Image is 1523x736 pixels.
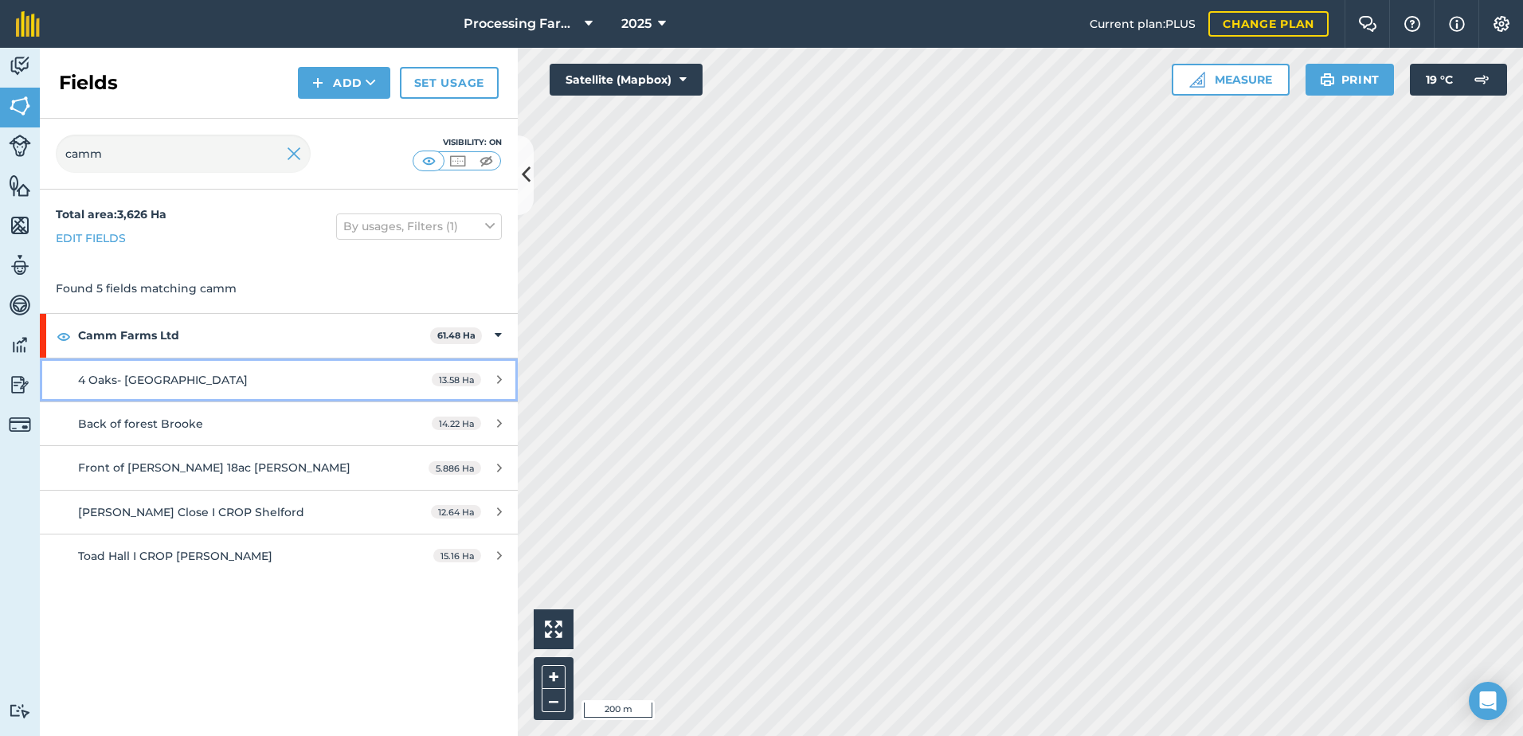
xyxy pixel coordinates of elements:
[432,373,481,386] span: 13.58 Ha
[57,327,71,346] img: svg+xml;base64,PHN2ZyB4bWxucz0iaHR0cDovL3d3dy53My5vcmcvMjAwMC9zdmciIHdpZHRoPSIxOCIgaGVpZ2h0PSIyNC...
[550,64,703,96] button: Satellite (Mapbox)
[476,153,496,169] img: svg+xml;base64,PHN2ZyB4bWxucz0iaHR0cDovL3d3dy53My5vcmcvMjAwMC9zdmciIHdpZHRoPSI1MCIgaGVpZ2h0PSI0MC...
[9,253,31,277] img: svg+xml;base64,PD94bWwgdmVyc2lvbj0iMS4wIiBlbmNvZGluZz0idXRmLTgiPz4KPCEtLSBHZW5lcmF0b3I6IEFkb2JlIE...
[56,207,166,221] strong: Total area : 3,626 Ha
[400,67,499,99] a: Set usage
[413,136,502,149] div: Visibility: On
[542,689,566,712] button: –
[1358,16,1377,32] img: Two speech bubbles overlapping with the left bubble in the forefront
[1172,64,1290,96] button: Measure
[40,446,518,489] a: Front of [PERSON_NAME] 18ac [PERSON_NAME]5.886 Ha
[78,505,304,519] span: [PERSON_NAME] Close I CROP Shelford
[56,229,126,247] a: Edit fields
[1410,64,1507,96] button: 19 °C
[56,135,311,173] input: Search
[9,703,31,718] img: svg+xml;base64,PD94bWwgdmVyc2lvbj0iMS4wIiBlbmNvZGluZz0idXRmLTgiPz4KPCEtLSBHZW5lcmF0b3I6IEFkb2JlIE...
[9,293,31,317] img: svg+xml;base64,PD94bWwgdmVyc2lvbj0iMS4wIiBlbmNvZGluZz0idXRmLTgiPz4KPCEtLSBHZW5lcmF0b3I6IEFkb2JlIE...
[9,413,31,436] img: svg+xml;base64,PD94bWwgdmVyc2lvbj0iMS4wIiBlbmNvZGluZz0idXRmLTgiPz4KPCEtLSBHZW5lcmF0b3I6IEFkb2JlIE...
[9,54,31,78] img: svg+xml;base64,PD94bWwgdmVyc2lvbj0iMS4wIiBlbmNvZGluZz0idXRmLTgiPz4KPCEtLSBHZW5lcmF0b3I6IEFkb2JlIE...
[59,70,118,96] h2: Fields
[9,373,31,397] img: svg+xml;base64,PD94bWwgdmVyc2lvbj0iMS4wIiBlbmNvZGluZz0idXRmLTgiPz4KPCEtLSBHZW5lcmF0b3I6IEFkb2JlIE...
[78,549,272,563] span: Toad Hall I CROP [PERSON_NAME]
[9,213,31,237] img: svg+xml;base64,PHN2ZyB4bWxucz0iaHR0cDovL3d3dy53My5vcmcvMjAwMC9zdmciIHdpZHRoPSI1NiIgaGVpZ2h0PSI2MC...
[9,135,31,157] img: svg+xml;base64,PD94bWwgdmVyc2lvbj0iMS4wIiBlbmNvZGluZz0idXRmLTgiPz4KPCEtLSBHZW5lcmF0b3I6IEFkb2JlIE...
[40,534,518,577] a: Toad Hall I CROP [PERSON_NAME]15.16 Ha
[437,330,476,341] strong: 61.48 Ha
[1208,11,1329,37] a: Change plan
[1466,64,1498,96] img: svg+xml;base64,PD94bWwgdmVyc2lvbj0iMS4wIiBlbmNvZGluZz0idXRmLTgiPz4KPCEtLSBHZW5lcmF0b3I6IEFkb2JlIE...
[433,549,481,562] span: 15.16 Ha
[40,314,518,357] div: Camm Farms Ltd61.48 Ha
[1320,70,1335,89] img: svg+xml;base64,PHN2ZyB4bWxucz0iaHR0cDovL3d3dy53My5vcmcvMjAwMC9zdmciIHdpZHRoPSIxOSIgaGVpZ2h0PSIyNC...
[78,314,430,357] strong: Camm Farms Ltd
[40,264,518,313] div: Found 5 fields matching camm
[1449,14,1465,33] img: svg+xml;base64,PHN2ZyB4bWxucz0iaHR0cDovL3d3dy53My5vcmcvMjAwMC9zdmciIHdpZHRoPSIxNyIgaGVpZ2h0PSIxNy...
[78,373,248,387] span: 4 Oaks- [GEOGRAPHIC_DATA]
[9,333,31,357] img: svg+xml;base64,PD94bWwgdmVyc2lvbj0iMS4wIiBlbmNvZGluZz0idXRmLTgiPz4KPCEtLSBHZW5lcmF0b3I6IEFkb2JlIE...
[429,461,481,475] span: 5.886 Ha
[1426,64,1453,96] span: 19 ° C
[336,213,502,239] button: By usages, Filters (1)
[78,417,203,431] span: Back of forest Brooke
[16,11,40,37] img: fieldmargin Logo
[9,94,31,118] img: svg+xml;base64,PHN2ZyB4bWxucz0iaHR0cDovL3d3dy53My5vcmcvMjAwMC9zdmciIHdpZHRoPSI1NiIgaGVpZ2h0PSI2MC...
[621,14,652,33] span: 2025
[448,153,468,169] img: svg+xml;base64,PHN2ZyB4bWxucz0iaHR0cDovL3d3dy53My5vcmcvMjAwMC9zdmciIHdpZHRoPSI1MCIgaGVpZ2h0PSI0MC...
[40,491,518,534] a: [PERSON_NAME] Close I CROP Shelford12.64 Ha
[431,505,481,519] span: 12.64 Ha
[542,665,566,689] button: +
[298,67,390,99] button: Add
[40,358,518,401] a: 4 Oaks- [GEOGRAPHIC_DATA]13.58 Ha
[432,417,481,430] span: 14.22 Ha
[1403,16,1422,32] img: A question mark icon
[1492,16,1511,32] img: A cog icon
[545,621,562,638] img: Four arrows, one pointing top left, one top right, one bottom right and the last bottom left
[312,73,323,92] img: svg+xml;base64,PHN2ZyB4bWxucz0iaHR0cDovL3d3dy53My5vcmcvMjAwMC9zdmciIHdpZHRoPSIxNCIgaGVpZ2h0PSIyNC...
[78,460,350,475] span: Front of [PERSON_NAME] 18ac [PERSON_NAME]
[1306,64,1395,96] button: Print
[464,14,578,33] span: Processing Farms
[287,144,301,163] img: svg+xml;base64,PHN2ZyB4bWxucz0iaHR0cDovL3d3dy53My5vcmcvMjAwMC9zdmciIHdpZHRoPSIyMiIgaGVpZ2h0PSIzMC...
[1469,682,1507,720] div: Open Intercom Messenger
[419,153,439,169] img: svg+xml;base64,PHN2ZyB4bWxucz0iaHR0cDovL3d3dy53My5vcmcvMjAwMC9zdmciIHdpZHRoPSI1MCIgaGVpZ2h0PSI0MC...
[9,174,31,198] img: svg+xml;base64,PHN2ZyB4bWxucz0iaHR0cDovL3d3dy53My5vcmcvMjAwMC9zdmciIHdpZHRoPSI1NiIgaGVpZ2h0PSI2MC...
[40,402,518,445] a: Back of forest Brooke14.22 Ha
[1189,72,1205,88] img: Ruler icon
[1090,15,1196,33] span: Current plan : PLUS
